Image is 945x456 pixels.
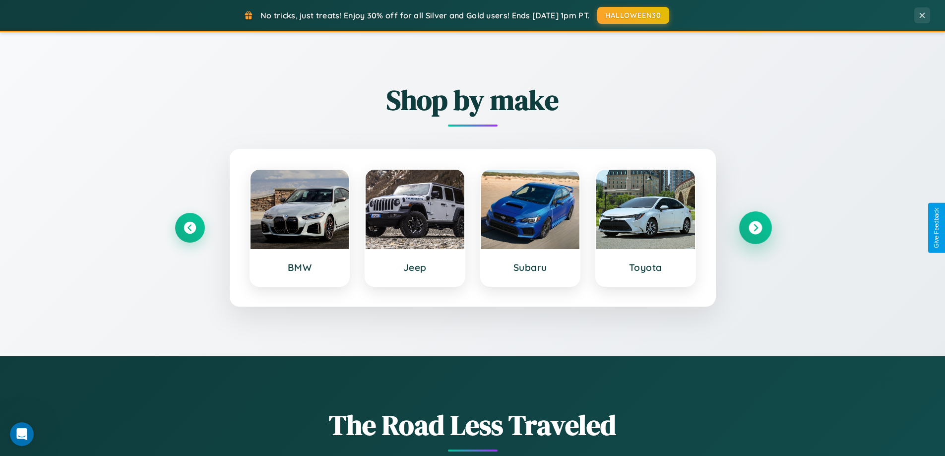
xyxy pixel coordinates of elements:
h2: Shop by make [175,81,770,119]
button: HALLOWEEN30 [597,7,669,24]
h3: Subaru [491,261,570,273]
div: Give Feedback [933,208,940,248]
h3: Jeep [376,261,454,273]
h3: Toyota [606,261,685,273]
iframe: Intercom live chat [10,422,34,446]
h3: BMW [260,261,339,273]
h1: The Road Less Traveled [175,406,770,444]
span: No tricks, just treats! Enjoy 30% off for all Silver and Gold users! Ends [DATE] 1pm PT. [260,10,590,20]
